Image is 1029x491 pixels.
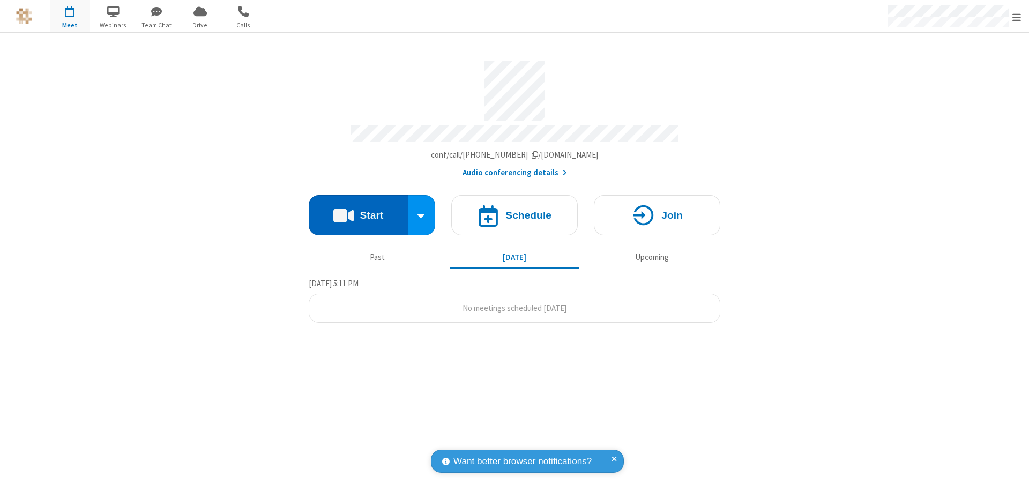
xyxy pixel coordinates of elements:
[309,278,359,288] span: [DATE] 5:11 PM
[309,195,408,235] button: Start
[431,150,599,160] span: Copy my meeting room link
[180,20,220,30] span: Drive
[450,247,579,267] button: [DATE]
[408,195,436,235] div: Start conference options
[137,20,177,30] span: Team Chat
[451,195,578,235] button: Schedule
[587,247,717,267] button: Upcoming
[505,210,551,220] h4: Schedule
[661,210,683,220] h4: Join
[463,167,567,179] button: Audio conferencing details
[463,303,566,313] span: No meetings scheduled [DATE]
[93,20,133,30] span: Webinars
[313,247,442,267] button: Past
[431,149,599,161] button: Copy my meeting room linkCopy my meeting room link
[50,20,90,30] span: Meet
[309,277,720,323] section: Today's Meetings
[309,53,720,179] section: Account details
[453,455,592,468] span: Want better browser notifications?
[594,195,720,235] button: Join
[16,8,32,24] img: QA Selenium DO NOT DELETE OR CHANGE
[223,20,264,30] span: Calls
[360,210,383,220] h4: Start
